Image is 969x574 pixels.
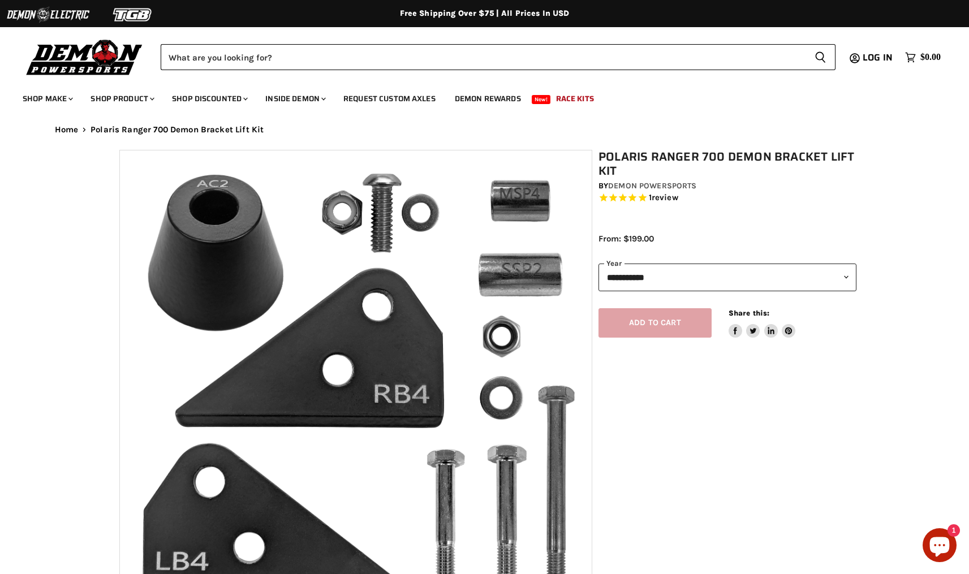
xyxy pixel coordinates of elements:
a: Home [55,125,79,135]
ul: Main menu [14,83,938,110]
span: Polaris Ranger 700 Demon Bracket Lift Kit [91,125,264,135]
a: Race Kits [548,87,602,110]
a: $0.00 [899,49,946,66]
a: Demon Rewards [446,87,529,110]
img: Demon Electric Logo 2 [6,4,91,25]
img: TGB Logo 2 [91,4,175,25]
a: Log in [858,53,899,63]
a: Inside Demon [257,87,333,110]
span: New! [532,95,551,104]
div: by [598,180,856,192]
a: Shop Make [14,87,80,110]
aside: Share this: [729,308,796,338]
nav: Breadcrumbs [32,125,937,135]
span: 1 reviews [649,193,678,203]
h1: Polaris Ranger 700 Demon Bracket Lift Kit [598,150,856,178]
span: From: $199.00 [598,234,654,244]
a: Shop Discounted [163,87,255,110]
span: $0.00 [920,52,941,63]
button: Search [806,44,836,70]
input: Search [161,44,806,70]
a: Shop Product [82,87,161,110]
img: Demon Powersports [23,37,147,77]
form: Product [161,44,836,70]
a: Request Custom Axles [335,87,444,110]
inbox-online-store-chat: Shopify online store chat [919,528,960,565]
span: Log in [863,50,893,64]
span: review [652,193,678,203]
span: Share this: [729,309,769,317]
a: Demon Powersports [608,181,696,191]
span: Rated 5.0 out of 5 stars 1 reviews [598,192,856,204]
select: year [598,264,856,291]
div: Free Shipping Over $75 | All Prices In USD [32,8,937,19]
